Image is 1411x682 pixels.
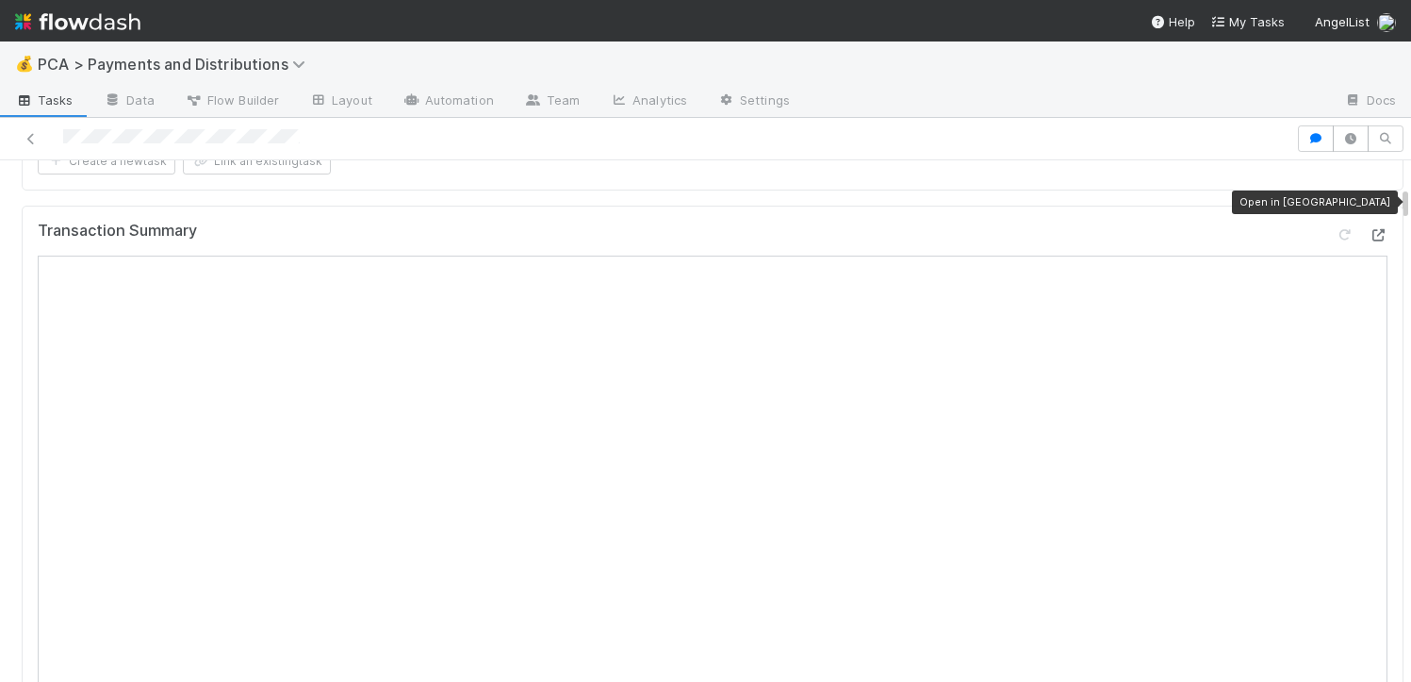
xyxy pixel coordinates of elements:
a: Settings [702,87,805,117]
a: Layout [294,87,387,117]
span: PCA > Payments and Distributions [38,55,315,74]
img: avatar_e7d5656d-bda2-4d83-89d6-b6f9721f96bd.png [1377,13,1396,32]
span: Tasks [15,91,74,109]
a: Automation [387,87,509,117]
h5: Transaction Summary [38,222,197,241]
div: Help [1150,12,1195,31]
a: Docs [1329,87,1411,117]
a: Analytics [595,87,702,117]
a: Flow Builder [170,87,294,117]
button: Link an existingtask [183,148,331,175]
span: 💰 [15,56,34,72]
a: Team [509,87,595,117]
button: Create a newtask [38,148,175,175]
img: logo-inverted-e16ddd16eac7371096b0.svg [15,6,140,38]
span: My Tasks [1210,14,1285,29]
span: Flow Builder [185,91,279,109]
a: My Tasks [1210,12,1285,31]
a: Data [89,87,170,117]
span: AngelList [1315,14,1370,29]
